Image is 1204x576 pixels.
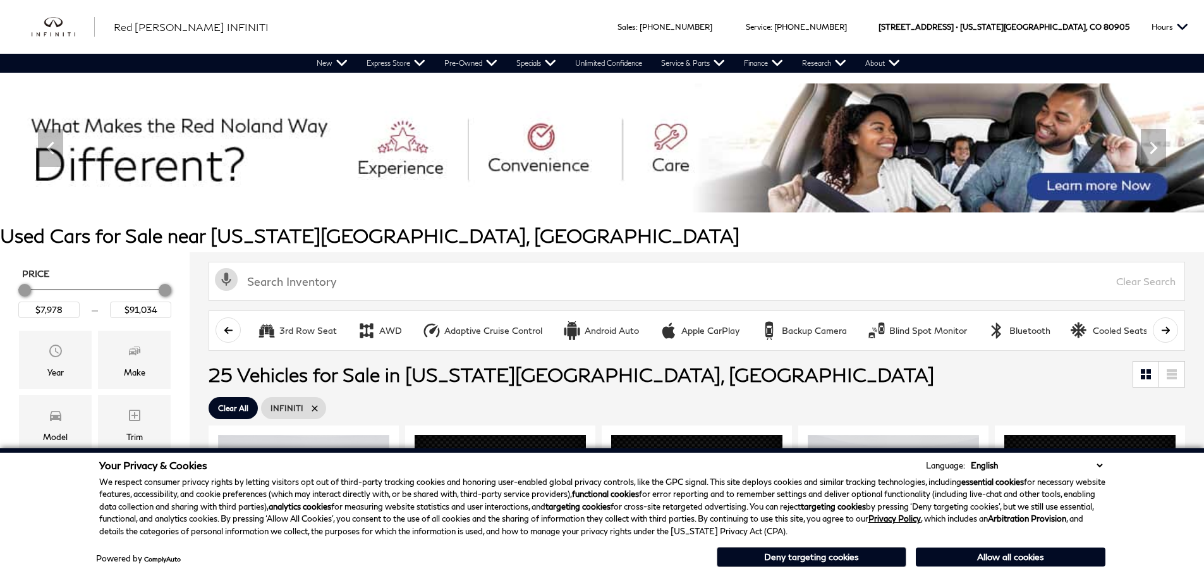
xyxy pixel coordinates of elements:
span: Sales [617,22,636,32]
img: 2021 INFINITI QX50 ESSENTIAL [611,435,782,567]
div: Apple CarPlay [681,325,739,336]
a: New [307,54,357,73]
span: Make [127,340,142,365]
svg: Click to toggle on voice search [215,268,238,291]
img: 2022 INFINITI QX60 LUXE [1004,435,1176,567]
span: Go to slide 3 [605,189,617,202]
strong: targeting cookies [801,501,866,512]
a: Express Store [357,54,435,73]
h5: Price [22,268,167,279]
a: [STREET_ADDRESS] • [US_STATE][GEOGRAPHIC_DATA], CO 80905 [879,22,1129,32]
div: Maximum Price [159,284,171,297]
span: Red [PERSON_NAME] INFINITI [114,21,269,33]
div: Bluetooth [987,321,1006,340]
button: Adaptive Cruise ControlAdaptive Cruise Control [415,317,549,344]
span: Trim [127,405,142,430]
a: About [856,54,909,73]
a: Unlimited Confidence [566,54,652,73]
span: 25 Vehicles for Sale in [US_STATE][GEOGRAPHIC_DATA], [GEOGRAPHIC_DATA] [209,363,934,386]
span: Your Privacy & Cookies [99,459,207,471]
div: Adaptive Cruise Control [422,321,441,340]
div: Trim [126,430,143,444]
a: [PHONE_NUMBER] [640,22,712,32]
a: Research [793,54,856,73]
strong: essential cookies [961,477,1024,487]
div: AWD [357,321,376,340]
button: Cooled SeatsCooled Seats [1064,317,1155,344]
input: Maximum [110,302,171,318]
div: YearYear [19,331,92,389]
div: Powered by [96,555,181,563]
button: Allow all cookies [916,548,1105,567]
button: Apple CarPlayApple CarPlay [652,317,746,344]
span: Clear All [218,400,248,416]
div: Backup Camera [782,325,847,336]
div: Adaptive Cruise Control [444,325,542,336]
span: : [770,22,772,32]
strong: functional cookies [572,489,639,499]
button: AWDAWD [350,317,409,344]
div: Android Auto [585,325,639,336]
strong: targeting cookies [545,501,611,512]
div: Android Auto [562,321,581,340]
div: Blind Spot Monitor [889,325,967,336]
button: Backup CameraBackup Camera [753,317,854,344]
div: TrimTrim [98,395,171,453]
a: Finance [734,54,793,73]
button: BluetoothBluetooth [980,317,1057,344]
div: Price [18,279,171,318]
div: MakeMake [98,331,171,389]
span: INFINITI [271,400,303,416]
div: Make [124,365,145,379]
select: Language Select [968,459,1105,472]
button: scroll left [216,317,241,343]
span: Go to slide 2 [587,189,600,202]
img: 2011 INFINITI G25 X [218,435,389,563]
div: Language: [926,462,965,470]
button: scroll right [1153,317,1178,343]
a: Specials [507,54,566,73]
a: infiniti [32,17,95,37]
div: Model [43,430,68,444]
div: 3rd Row Seat [279,325,337,336]
div: Blind Spot Monitor [867,321,886,340]
div: Cooled Seats [1093,325,1148,336]
span: Go to slide 4 [623,189,635,202]
div: Year [47,365,64,379]
div: Next [1141,129,1166,167]
button: 3rd Row Seat3rd Row Seat [250,317,344,344]
span: : [636,22,638,32]
a: [PHONE_NUMBER] [774,22,847,32]
strong: analytics cookies [269,501,331,512]
span: Year [48,340,63,365]
span: Go to slide 1 [569,189,582,202]
div: AWD [379,325,402,336]
strong: Arbitration Provision [988,513,1066,524]
a: Privacy Policy [868,513,921,524]
a: Red [PERSON_NAME] INFINITI [114,20,269,35]
div: Previous [38,129,63,167]
span: Service [746,22,770,32]
img: 2022 INFINITI QX80 LUXE [808,435,979,563]
span: Model [48,405,63,430]
nav: Main Navigation [307,54,909,73]
img: INFINITI [32,17,95,37]
button: Deny targeting cookies [717,547,906,567]
p: We respect consumer privacy rights by letting visitors opt out of third-party tracking cookies an... [99,476,1105,538]
div: Minimum Price [18,284,31,297]
a: Service & Parts [652,54,734,73]
a: Pre-Owned [435,54,507,73]
div: Cooled Seats [1071,321,1090,340]
div: Backup Camera [760,321,779,340]
div: 3rd Row Seat [257,321,276,340]
input: Search Inventory [209,262,1185,301]
div: Apple CarPlay [659,321,678,340]
img: 2021 INFINITI QX50 ESSENTIAL [415,435,586,567]
input: Minimum [18,302,80,318]
button: Android AutoAndroid Auto [556,317,646,344]
a: ComplyAuto [144,555,181,563]
div: ModelModel [19,395,92,453]
button: Blind Spot MonitorBlind Spot Monitor [860,317,974,344]
div: Bluetooth [1009,325,1050,336]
